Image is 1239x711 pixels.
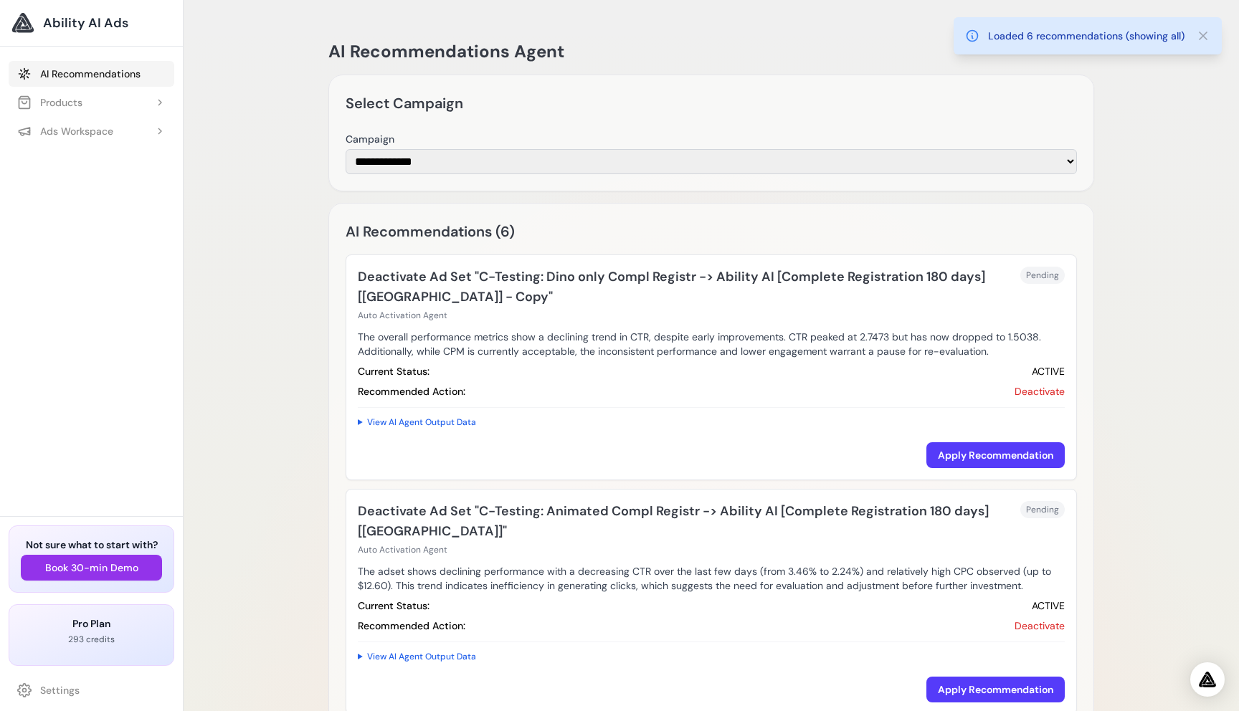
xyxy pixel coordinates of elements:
[358,619,465,633] span: Recommended Action:
[17,95,82,110] div: Products
[1032,598,1065,613] span: ACTIVE
[926,677,1065,702] button: Apply Recommendation
[358,384,465,399] span: Recommended Action:
[9,61,174,87] a: AI Recommendations
[1015,619,1065,633] span: Deactivate
[21,555,162,581] button: Book 30-min Demo
[358,544,1020,555] div: Auto Activation Agent
[1015,384,1065,399] span: Deactivate
[358,501,1020,541] h3: Deactivate Ad Set "C-Testing: Animated Compl Registr -> Ability AI [Complete Registration 180 day...
[21,538,162,552] h3: Not sure what to start with?
[358,564,1065,593] p: The adset shows declining performance with a decreasing CTR over the last few days (from 3.46% to...
[1020,501,1065,518] span: Pending
[1032,364,1065,378] span: ACTIVE
[358,598,429,613] span: Current Status:
[358,414,1065,431] summary: View AI Agent Output Data
[1190,662,1225,697] div: Open Intercom Messenger
[346,220,515,243] h2: AI Recommendations (6)
[926,442,1065,468] button: Apply Recommendation
[21,616,162,631] h3: Pro Plan
[988,29,1185,43] p: Loaded 6 recommendations (showing all)
[328,40,1094,63] h1: AI Recommendations Agent
[9,118,174,144] button: Ads Workspace
[1020,267,1065,284] span: Pending
[9,677,174,703] a: Settings
[43,13,128,33] span: Ability AI Ads
[346,92,463,115] h2: Select Campaign
[17,124,113,138] div: Ads Workspace
[358,310,1020,321] div: Auto Activation Agent
[358,267,1020,307] h3: Deactivate Ad Set "C-Testing: Dino only Compl Registr -> Ability AI [Complete Registration 180 da...
[11,11,171,34] a: Ability AI Ads
[358,648,1065,665] summary: View AI Agent Output Data
[358,330,1065,358] p: The overall performance metrics show a declining trend in CTR, despite early improvements. CTR pe...
[358,364,429,378] span: Current Status:
[21,634,162,645] p: 293 credits
[9,90,174,115] button: Products
[346,132,1077,146] label: Campaign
